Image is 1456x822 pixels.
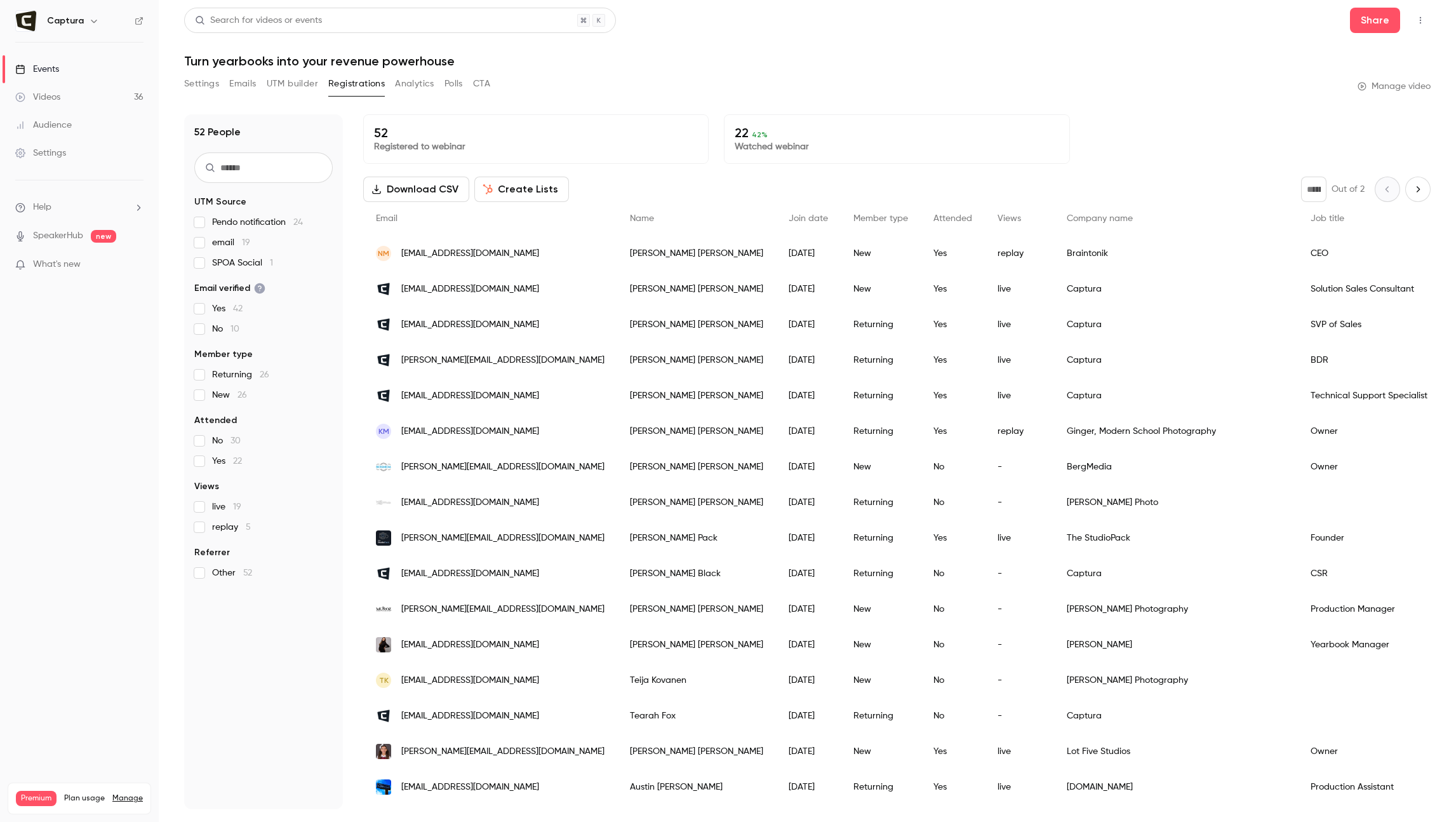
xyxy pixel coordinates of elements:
div: Yes [921,271,985,307]
img: cheekwoodstudio.com [376,779,391,795]
div: live [985,520,1054,556]
div: live [985,769,1054,805]
img: zunophoto.com [376,495,391,510]
span: replay [212,521,251,534]
span: 10 [230,325,239,334]
div: [PERSON_NAME] Photo [1054,485,1298,520]
span: Premium [16,791,57,806]
div: live [985,307,1054,342]
div: [PERSON_NAME] [PERSON_NAME] [617,378,776,414]
button: UTM builder [267,74,318,94]
div: Audience [15,119,72,131]
div: [DATE] [776,663,841,698]
div: No [921,485,985,520]
div: Captura [1054,556,1298,591]
span: NM [378,248,389,259]
div: Yes [921,342,985,378]
img: bergmedia.ca [376,459,391,475]
div: Yes [921,414,985,449]
span: Yes [212,302,243,315]
div: live [985,734,1054,769]
li: help-dropdown-opener [15,201,144,214]
div: Returning [841,342,921,378]
span: 22 [233,457,242,466]
div: Returning [841,378,921,414]
div: - [985,485,1054,520]
div: [DATE] [776,734,841,769]
div: No [921,663,985,698]
span: 5 [246,523,251,532]
span: [EMAIL_ADDRESS][DOMAIN_NAME] [401,710,539,723]
div: [PERSON_NAME] Photography [1054,591,1298,627]
span: 1 [270,259,273,267]
span: New [212,389,247,401]
span: 42 [233,304,243,313]
p: Out of 2 [1332,183,1365,196]
div: [PERSON_NAME] [PERSON_NAME] [617,414,776,449]
div: [DATE] [776,591,841,627]
div: Yes [921,378,985,414]
div: Returning [841,698,921,734]
span: Plan usage [64,793,105,804]
div: - [985,449,1054,485]
span: 52 [243,569,252,577]
section: facet-groups [194,196,333,579]
span: [EMAIL_ADDRESS][DOMAIN_NAME] [401,674,539,687]
div: Returning [841,307,921,342]
div: Returning [841,769,921,805]
div: New [841,663,921,698]
div: [PERSON_NAME] [PERSON_NAME] [617,591,776,627]
div: [DATE] [776,414,841,449]
div: Captura [1054,307,1298,342]
div: Yes [921,769,985,805]
span: 19 [233,502,241,511]
span: What's new [33,258,81,271]
button: Create Lists [474,177,569,202]
div: - [985,698,1054,734]
div: No [921,556,985,591]
div: [DATE] [776,485,841,520]
div: Yes [921,307,985,342]
span: [EMAIL_ADDRESS][DOMAIN_NAME] [401,567,539,581]
div: Lot Five Studios [1054,734,1298,769]
div: [PERSON_NAME] Pack [617,520,776,556]
button: Emails [229,74,256,94]
span: Views [194,480,219,493]
div: [PERSON_NAME] [PERSON_NAME] [617,734,776,769]
img: munozphotography.com [376,602,391,617]
div: [DATE] [776,378,841,414]
div: [DATE] [776,307,841,342]
span: [EMAIL_ADDRESS][DOMAIN_NAME] [401,496,539,509]
span: [PERSON_NAME][EMAIL_ADDRESS][DOMAIN_NAME] [401,461,604,474]
img: captura.io [376,566,391,581]
div: No [921,449,985,485]
span: No [212,323,239,335]
a: Manage [112,793,143,804]
div: Returning [841,485,921,520]
p: 22 [735,125,1059,140]
button: Analytics [395,74,434,94]
img: captura.io [376,281,391,297]
span: [EMAIL_ADDRESS][DOMAIN_NAME] [401,425,539,438]
span: 26 [260,370,269,379]
div: [PERSON_NAME] [PERSON_NAME] [617,627,776,663]
div: replay [985,414,1054,449]
span: Member type [853,214,908,223]
span: Member type [194,348,253,361]
h6: Captura [47,15,84,27]
span: live [212,501,241,513]
div: - [985,627,1054,663]
span: [PERSON_NAME][EMAIL_ADDRESS][DOMAIN_NAME] [401,354,604,367]
span: SPOA Social [212,257,273,269]
div: Events [15,63,59,76]
button: Share [1350,8,1400,33]
div: - [985,556,1054,591]
div: Tearah Fox [617,698,776,734]
span: TK [379,675,389,686]
div: [DATE] [776,627,841,663]
div: Captura [1054,378,1298,414]
div: Returning [841,556,921,591]
div: New [841,591,921,627]
h1: 52 People [194,125,241,140]
div: [PERSON_NAME] [PERSON_NAME] [617,271,776,307]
